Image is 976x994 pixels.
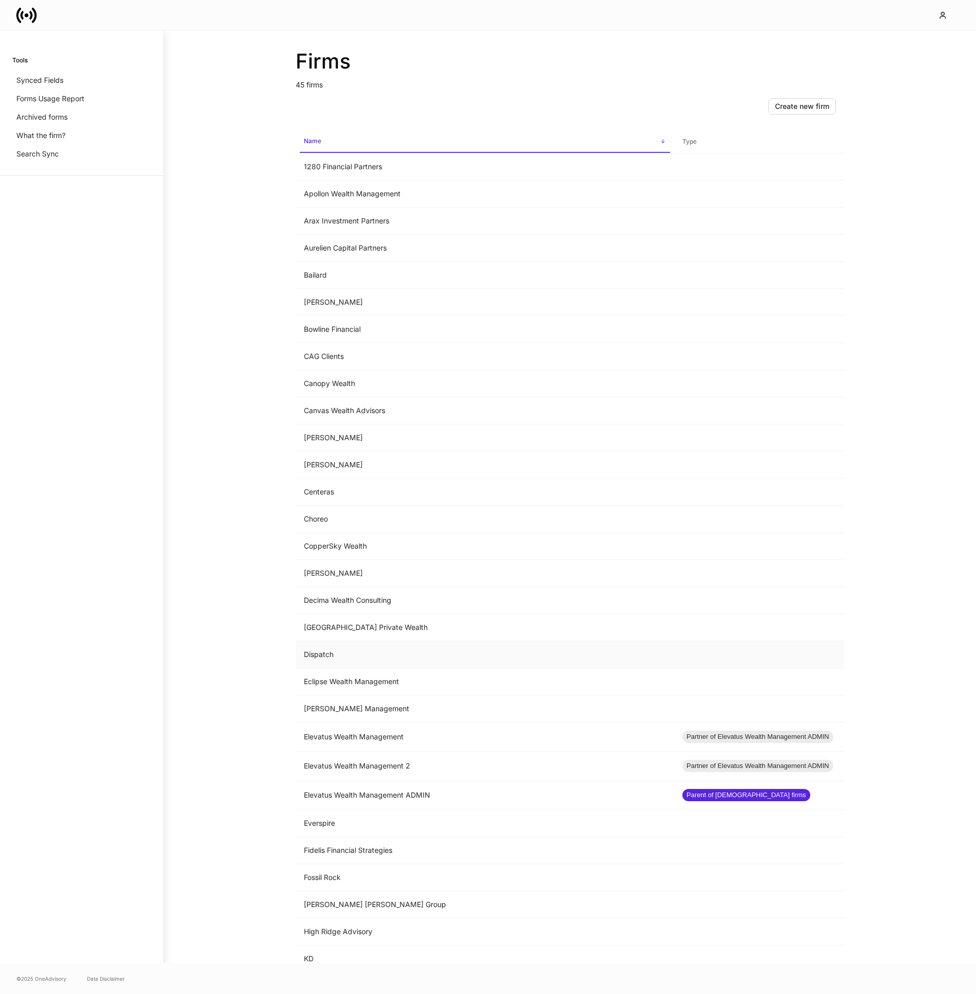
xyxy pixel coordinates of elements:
td: Elevatus Wealth Management ADMIN [296,781,674,810]
td: Decima Wealth Consulting [296,587,674,614]
td: CAG Clients [296,343,674,370]
td: [PERSON_NAME] [296,424,674,451]
td: Centeras [296,479,674,506]
td: Canvas Wealth Advisors [296,397,674,424]
a: What the firm? [12,126,151,145]
span: Type [678,131,840,152]
a: Forms Usage Report [12,89,151,108]
td: Arax Investment Partners [296,208,674,235]
span: Name [300,131,670,153]
td: Dispatch [296,641,674,668]
td: Bowline Financial [296,316,674,343]
td: [PERSON_NAME] [296,289,674,316]
td: Bailard [296,262,674,289]
p: Forms Usage Report [16,94,84,104]
td: Canopy Wealth [296,370,674,397]
div: Create new firm [775,103,829,110]
td: 1280 Financial Partners [296,153,674,180]
h6: Type [682,137,697,146]
td: [PERSON_NAME] [PERSON_NAME] Group [296,891,674,918]
a: Archived forms [12,108,151,126]
td: High Ridge Advisory [296,918,674,945]
h2: Firms [296,49,844,74]
span: Partner of Elevatus Wealth Management ADMIN [682,761,833,771]
td: Elevatus Wealth Management 2 [296,752,674,781]
span: Parent of [DEMOGRAPHIC_DATA] firms [682,790,810,800]
td: [PERSON_NAME] Management [296,695,674,722]
p: 45 firms [296,74,844,90]
h6: Tools [12,55,28,65]
p: What the firm? [16,130,65,141]
a: Synced Fields [12,71,151,89]
td: Apollon Wealth Management [296,180,674,208]
td: Aurelien Capital Partners [296,235,674,262]
p: Archived forms [16,112,68,122]
h6: Name [304,136,321,146]
td: Fidelis Financial Strategies [296,837,674,864]
td: Fossil Rock [296,864,674,891]
td: [PERSON_NAME] [296,560,674,587]
button: Create new firm [768,98,836,115]
td: Choreo [296,506,674,533]
td: CopperSky Wealth [296,533,674,560]
span: © 2025 OneAdvisory [16,975,66,983]
td: [PERSON_NAME] [296,451,674,479]
td: Eclipse Wealth Management [296,668,674,695]
a: Search Sync [12,145,151,163]
span: Partner of Elevatus Wealth Management ADMIN [682,732,833,742]
p: Synced Fields [16,75,63,85]
a: Data Disclaimer [87,975,125,983]
p: Search Sync [16,149,59,159]
td: [GEOGRAPHIC_DATA] Private Wealth [296,614,674,641]
td: Everspire [296,810,674,837]
td: Elevatus Wealth Management [296,722,674,752]
td: KD [296,945,674,973]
